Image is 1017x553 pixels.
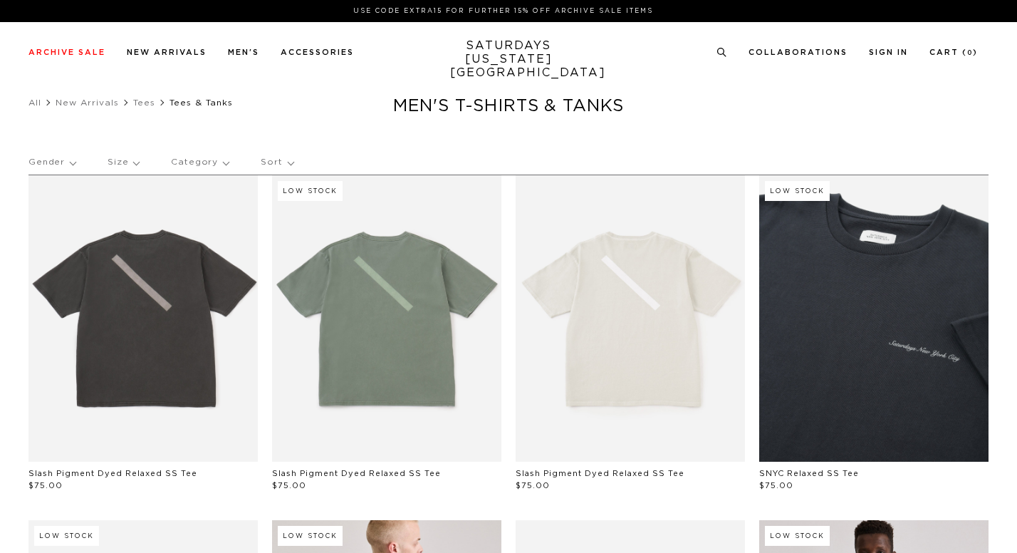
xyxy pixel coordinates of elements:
div: Low Stock [765,526,830,546]
p: Gender [28,146,75,179]
a: SNYC Relaxed SS Tee [759,470,859,477]
a: New Arrivals [56,98,119,107]
a: New Arrivals [127,48,207,56]
span: $75.00 [28,482,63,490]
a: Collaborations [749,48,847,56]
p: Category [171,146,229,179]
p: Sort [261,146,293,179]
div: Low Stock [278,526,343,546]
p: Size [108,146,139,179]
span: $75.00 [759,482,793,490]
a: Slash Pigment Dyed Relaxed SS Tee [272,470,441,477]
a: Accessories [281,48,354,56]
div: Low Stock [278,181,343,201]
a: Cart (0) [929,48,978,56]
a: Slash Pigment Dyed Relaxed SS Tee [516,470,684,477]
a: Slash Pigment Dyed Relaxed SS Tee [28,470,197,477]
span: $75.00 [516,482,550,490]
a: Sign In [869,48,908,56]
a: Men's [228,48,259,56]
span: $75.00 [272,482,306,490]
div: Low Stock [765,181,830,201]
p: Use Code EXTRA15 for Further 15% Off Archive Sale Items [34,6,972,16]
div: Low Stock [34,526,99,546]
a: All [28,98,41,107]
a: SATURDAYS[US_STATE][GEOGRAPHIC_DATA] [450,39,568,80]
a: Archive Sale [28,48,105,56]
small: 0 [967,50,973,56]
a: Tees [133,98,155,107]
span: Tees & Tanks [169,98,233,107]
